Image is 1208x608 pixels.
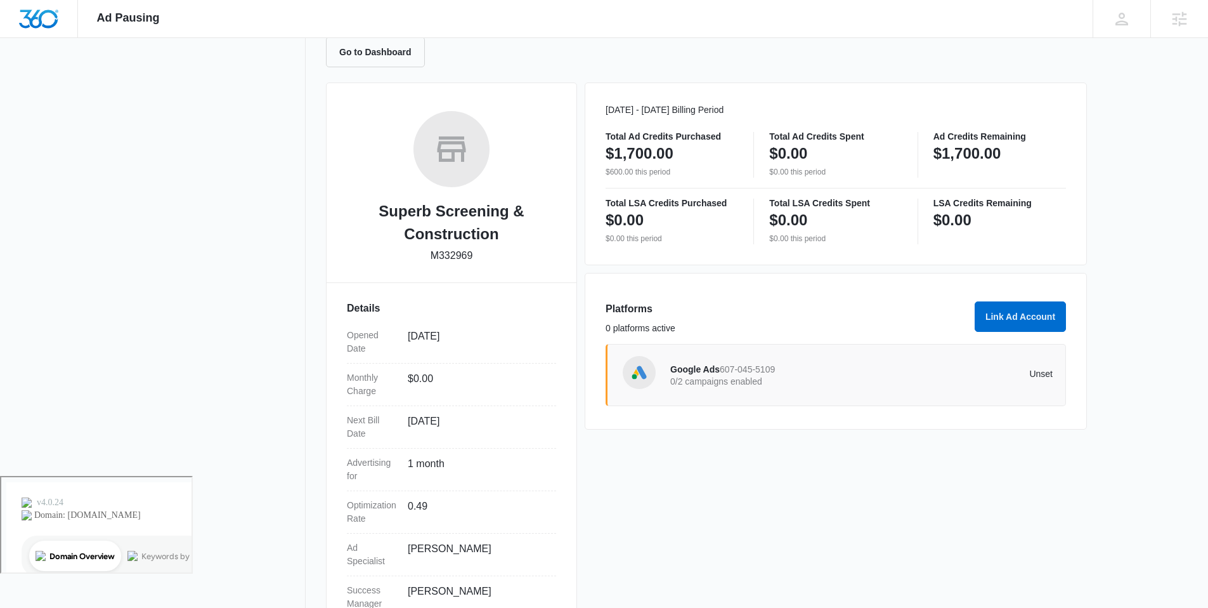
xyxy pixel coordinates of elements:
div: Monthly Charge$0.00 [347,364,556,406]
p: 0 platforms active [606,322,967,335]
p: $0.00 [769,143,807,164]
img: logo_orange.svg [20,20,30,30]
p: $600.00 this period [606,166,738,178]
p: Ad Credits Remaining [933,132,1066,141]
p: $0.00 this period [769,166,902,178]
div: Opened Date[DATE] [347,321,556,364]
p: $0.00 [933,210,971,230]
div: Domain: [DOMAIN_NAME] [33,33,140,43]
span: Google Ads [670,364,720,374]
p: $0.00 this period [606,233,738,244]
img: tab_domain_overview_orange.svg [34,74,44,84]
p: M332969 [431,248,473,263]
p: 0/2 campaigns enabled [670,377,862,386]
a: Google AdsGoogle Ads607-045-51090/2 campaigns enabledUnset [606,344,1066,406]
button: Link Ad Account [975,301,1066,332]
p: $1,700.00 [606,143,673,164]
span: 607-045-5109 [720,364,775,374]
dd: [DATE] [408,329,546,355]
dt: Advertising for [347,456,398,483]
p: Total Ad Credits Spent [769,132,902,141]
p: $0.00 [769,210,807,230]
div: Ad Specialist[PERSON_NAME] [347,534,556,576]
a: Go to Dashboard [326,46,432,57]
div: Advertising for1 month [347,449,556,491]
dd: [DATE] [408,414,546,440]
dt: Ad Specialist [347,541,398,568]
img: Google Ads [630,363,649,382]
h2: Superb Screening & Construction [347,200,556,246]
img: website_grey.svg [20,33,30,43]
div: Optimization Rate0.49 [347,491,556,534]
dd: $0.00 [408,371,546,398]
p: Total Ad Credits Purchased [606,132,738,141]
div: v 4.0.24 [36,20,62,30]
button: Go to Dashboard [326,37,425,67]
dt: Opened Date [347,329,398,355]
dt: Optimization Rate [347,499,398,525]
dd: 0.49 [408,499,546,525]
p: [DATE] - [DATE] Billing Period [606,103,1066,117]
img: tab_keywords_by_traffic_grey.svg [126,74,136,84]
dt: Next Bill Date [347,414,398,440]
dd: 1 month [408,456,546,483]
p: LSA Credits Remaining [933,199,1066,208]
p: $0.00 this period [769,233,902,244]
h3: Details [347,301,556,316]
p: $1,700.00 [933,143,1001,164]
p: Total LSA Credits Spent [769,199,902,208]
p: Unset [862,369,1053,378]
span: Ad Pausing [97,11,160,25]
div: Next Bill Date[DATE] [347,406,556,449]
div: Keywords by Traffic [140,75,214,83]
p: Total LSA Credits Purchased [606,199,738,208]
dt: Monthly Charge [347,371,398,398]
h3: Platforms [606,301,967,317]
p: $0.00 [606,210,644,230]
dd: [PERSON_NAME] [408,541,546,568]
div: Domain Overview [48,75,114,83]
